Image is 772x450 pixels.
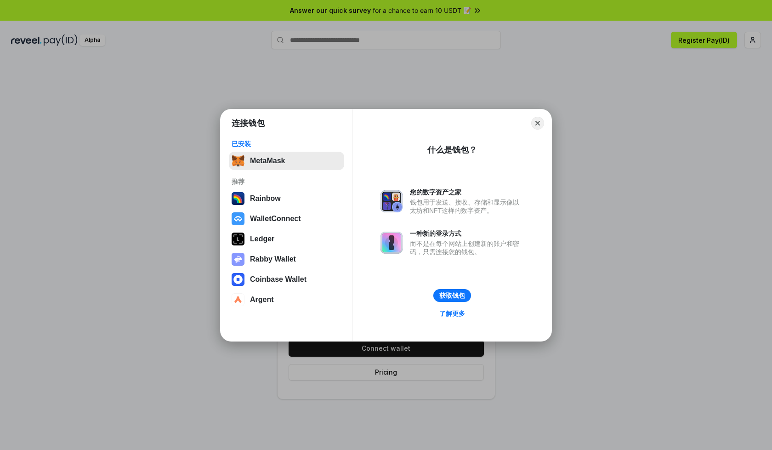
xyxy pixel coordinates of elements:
[410,188,524,196] div: 您的数字资产之家
[232,140,341,148] div: 已安装
[250,275,307,284] div: Coinbase Wallet
[229,230,344,248] button: Ledger
[232,253,244,266] img: svg+xml,%3Csvg%20xmlns%3D%22http%3A%2F%2Fwww.w3.org%2F2000%2Fsvg%22%20fill%3D%22none%22%20viewBox...
[433,289,471,302] button: 获取钱包
[439,309,465,318] div: 了解更多
[232,293,244,306] img: svg+xml,%3Csvg%20width%3D%2228%22%20height%3D%2228%22%20viewBox%3D%220%200%2028%2028%22%20fill%3D...
[434,308,471,319] a: 了解更多
[250,255,296,263] div: Rabby Wallet
[229,250,344,268] button: Rabby Wallet
[232,177,341,186] div: 推荐
[232,273,244,286] img: svg+xml,%3Csvg%20width%3D%2228%22%20height%3D%2228%22%20viewBox%3D%220%200%2028%2028%22%20fill%3D...
[427,144,477,155] div: 什么是钱包？
[250,215,301,223] div: WalletConnect
[250,157,285,165] div: MetaMask
[410,239,524,256] div: 而不是在每个网站上创建新的账户和密码，只需连接您的钱包。
[232,212,244,225] img: svg+xml,%3Csvg%20width%3D%2228%22%20height%3D%2228%22%20viewBox%3D%220%200%2028%2028%22%20fill%3D...
[229,189,344,208] button: Rainbow
[229,270,344,289] button: Coinbase Wallet
[531,117,544,130] button: Close
[439,291,465,300] div: 获取钱包
[229,210,344,228] button: WalletConnect
[250,296,274,304] div: Argent
[232,192,244,205] img: svg+xml,%3Csvg%20width%3D%22120%22%20height%3D%22120%22%20viewBox%3D%220%200%20120%20120%22%20fil...
[250,235,274,243] div: Ledger
[229,152,344,170] button: MetaMask
[410,198,524,215] div: 钱包用于发送、接收、存储和显示像以太坊和NFT这样的数字资产。
[232,233,244,245] img: svg+xml,%3Csvg%20xmlns%3D%22http%3A%2F%2Fwww.w3.org%2F2000%2Fsvg%22%20width%3D%2228%22%20height%3...
[229,291,344,309] button: Argent
[250,194,281,203] div: Rainbow
[232,154,244,167] img: svg+xml,%3Csvg%20fill%3D%22none%22%20height%3D%2233%22%20viewBox%3D%220%200%2035%2033%22%20width%...
[410,229,524,238] div: 一种新的登录方式
[380,190,403,212] img: svg+xml,%3Csvg%20xmlns%3D%22http%3A%2F%2Fwww.w3.org%2F2000%2Fsvg%22%20fill%3D%22none%22%20viewBox...
[380,232,403,254] img: svg+xml,%3Csvg%20xmlns%3D%22http%3A%2F%2Fwww.w3.org%2F2000%2Fsvg%22%20fill%3D%22none%22%20viewBox...
[232,118,265,129] h1: 连接钱包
